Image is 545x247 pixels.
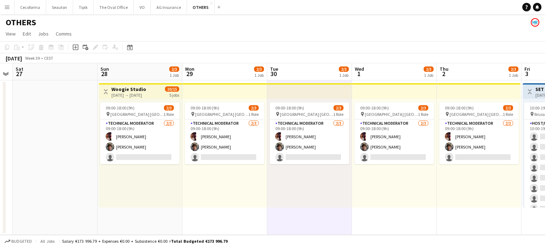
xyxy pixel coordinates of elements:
button: OTHERS [187,0,215,14]
span: All jobs [39,238,56,244]
span: 2/3 [164,105,174,111]
app-card-role: Technical Moderator2/309:00-18:00 (9h)[PERSON_NAME][PERSON_NAME] [100,119,180,164]
span: Sun [100,66,109,72]
a: View [3,29,18,38]
span: 2/3 [249,105,259,111]
app-card-role: Technical Moderator2/309:00-18:00 (9h)[PERSON_NAME][PERSON_NAME] [270,119,349,164]
span: 2/3 [254,66,264,72]
span: 1 Role [503,112,513,117]
app-card-role: Technical Moderator2/309:00-18:00 (9h)[PERSON_NAME][PERSON_NAME] [439,119,519,164]
span: Wed [355,66,364,72]
span: 1 Role [248,112,259,117]
div: 1 Job [509,73,518,78]
span: Jobs [38,31,49,37]
span: 30 [269,70,278,78]
span: 2/3 [169,66,179,72]
div: Salary €173 996.79 + Expenses €0.00 + Subsistence €0.00 = [62,238,227,244]
app-job-card: 09:00-18:00 (9h)2/3 [GEOGRAPHIC_DATA] [GEOGRAPHIC_DATA]1 RoleTechnical Moderator2/309:00-18:00 (9... [185,102,264,164]
a: Edit [20,29,34,38]
app-card-role: Technical Moderator2/309:00-18:00 (9h)[PERSON_NAME][PERSON_NAME] [354,119,434,164]
span: 1 Role [418,112,428,117]
button: The Oval Office [94,0,134,14]
span: 2/3 [508,66,518,72]
span: 28 [99,70,109,78]
span: 2/3 [424,66,434,72]
span: Week 39 [23,55,41,61]
div: 1 Job [339,73,348,78]
button: VO [134,0,151,14]
span: 2/3 [503,105,513,111]
span: 2/3 [334,105,343,111]
div: 1 Job [170,73,179,78]
button: Tipik [73,0,94,14]
div: [DATE] → [DATE] [111,92,146,98]
span: Total Budgeted €173 996.79 [171,238,227,244]
span: Budgeted [11,239,32,244]
h1: OTHERS [6,17,36,28]
span: 09:00-18:00 (9h) [275,105,304,111]
span: 09:00-18:00 (9h) [106,105,134,111]
span: View [6,31,16,37]
button: AG Insurance [151,0,187,14]
span: 29 [184,70,194,78]
span: 09:00-18:00 (9h) [445,105,474,111]
app-job-card: 09:00-18:00 (9h)2/3 [GEOGRAPHIC_DATA] [GEOGRAPHIC_DATA]1 RoleTechnical Moderator2/309:00-18:00 (9... [439,102,519,164]
div: 1 Job [424,73,433,78]
span: 3 [523,70,530,78]
h3: Woogie Studio [111,86,146,92]
button: Budgeted [4,237,33,245]
a: Jobs [35,29,51,38]
span: 10/15 [165,86,179,92]
span: 1 [354,70,364,78]
span: 2/3 [418,105,428,111]
span: [GEOGRAPHIC_DATA] [GEOGRAPHIC_DATA] [450,112,503,117]
span: Fri [524,66,530,72]
div: CEST [44,55,53,61]
span: Mon [185,66,194,72]
span: 1 Role [333,112,343,117]
div: [DATE] [6,55,22,62]
span: [GEOGRAPHIC_DATA] [GEOGRAPHIC_DATA] [195,112,248,117]
span: 09:00-18:00 (9h) [360,105,389,111]
span: 09:00-18:00 (9h) [191,105,219,111]
div: 1 Job [254,73,264,78]
span: 1 Role [164,112,174,117]
app-job-card: 09:00-18:00 (9h)2/3 [GEOGRAPHIC_DATA] [GEOGRAPHIC_DATA]1 RoleTechnical Moderator2/309:00-18:00 (9... [100,102,180,164]
span: Edit [23,31,31,37]
span: 2/3 [339,66,349,72]
app-card-role: Technical Moderator2/309:00-18:00 (9h)[PERSON_NAME][PERSON_NAME] [185,119,264,164]
button: Cecoforma [15,0,46,14]
span: 27 [15,70,23,78]
button: Seauton [46,0,73,14]
span: 2 [439,70,448,78]
span: [GEOGRAPHIC_DATA] [GEOGRAPHIC_DATA] [280,112,333,117]
span: Thu [440,66,448,72]
span: Sat [16,66,23,72]
app-job-card: 09:00-18:00 (9h)2/3 [GEOGRAPHIC_DATA] [GEOGRAPHIC_DATA]1 RoleTechnical Moderator2/309:00-18:00 (9... [354,102,434,164]
span: Comms [56,31,72,37]
app-job-card: 09:00-18:00 (9h)2/3 [GEOGRAPHIC_DATA] [GEOGRAPHIC_DATA]1 RoleTechnical Moderator2/309:00-18:00 (9... [270,102,349,164]
div: 5 jobs [169,92,179,98]
a: Comms [53,29,75,38]
span: [GEOGRAPHIC_DATA] [GEOGRAPHIC_DATA] [110,112,164,117]
span: [GEOGRAPHIC_DATA] [GEOGRAPHIC_DATA] [365,112,418,117]
span: Tue [270,66,278,72]
app-user-avatar: HR Team [531,18,539,27]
